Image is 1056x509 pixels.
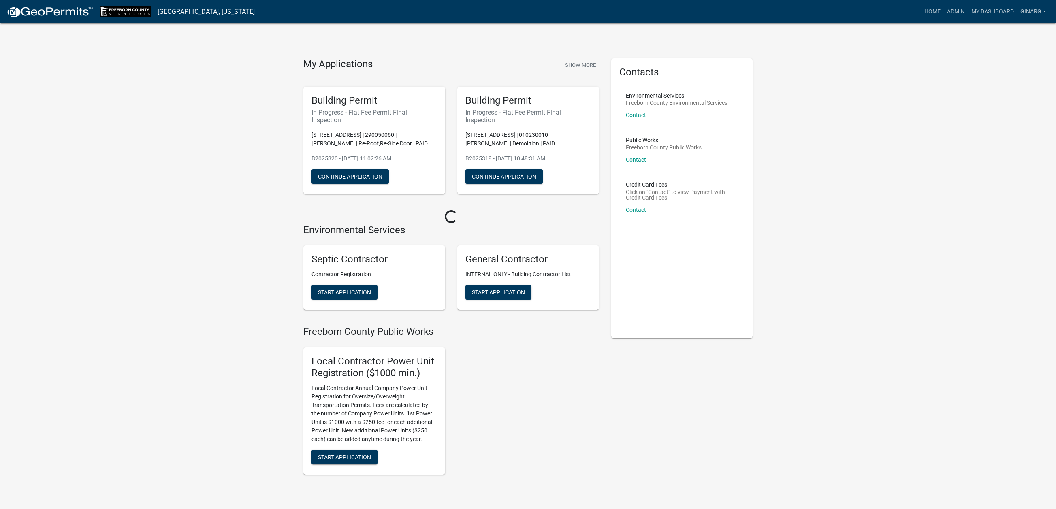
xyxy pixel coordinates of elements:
h5: Building Permit [311,95,437,106]
a: Admin [944,4,968,19]
a: Contact [626,207,646,213]
h4: Environmental Services [303,224,599,236]
h6: In Progress - Flat Fee Permit Final Inspection [465,109,591,124]
h4: My Applications [303,58,373,70]
p: Freeborn County Public Works [626,145,702,150]
p: [STREET_ADDRESS] | 010230010 | [PERSON_NAME] | Demolition | PAID [465,131,591,148]
button: Show More [562,58,599,72]
p: INTERNAL ONLY - Building Contractor List [465,270,591,279]
p: [STREET_ADDRESS] | 290050060 | [PERSON_NAME] | Re-Roof,Re-Side,Door | PAID [311,131,437,148]
a: Home [921,4,944,19]
h5: Building Permit [465,95,591,106]
h4: Freeborn County Public Works [303,326,599,338]
a: [GEOGRAPHIC_DATA], [US_STATE] [158,5,255,19]
h5: Septic Contractor [311,253,437,265]
a: ginarg [1017,4,1050,19]
h5: Local Contractor Power Unit Registration ($1000 min.) [311,356,437,379]
p: B2025319 - [DATE] 10:48:31 AM [465,154,591,163]
p: B2025320 - [DATE] 11:02:26 AM [311,154,437,163]
button: Continue Application [465,169,543,184]
button: Start Application [311,285,378,300]
img: Freeborn County, Minnesota [100,6,151,17]
span: Start Application [318,289,371,296]
a: Contact [626,156,646,163]
p: Credit Card Fees [626,182,738,187]
button: Continue Application [311,169,389,184]
p: Local Contractor Annual Company Power Unit Registration for Oversize/Overweight Transportation Pe... [311,384,437,443]
button: Start Application [311,450,378,464]
span: Start Application [318,454,371,460]
p: Public Works [626,137,702,143]
p: Environmental Services [626,93,727,98]
span: Start Application [472,289,525,296]
p: Click on "Contact" to view Payment with Credit Card Fees. [626,189,738,200]
a: My Dashboard [968,4,1017,19]
h5: Contacts [619,66,745,78]
h5: General Contractor [465,253,591,265]
p: Contractor Registration [311,270,437,279]
p: Freeborn County Environmental Services [626,100,727,106]
button: Start Application [465,285,531,300]
h6: In Progress - Flat Fee Permit Final Inspection [311,109,437,124]
a: Contact [626,112,646,118]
